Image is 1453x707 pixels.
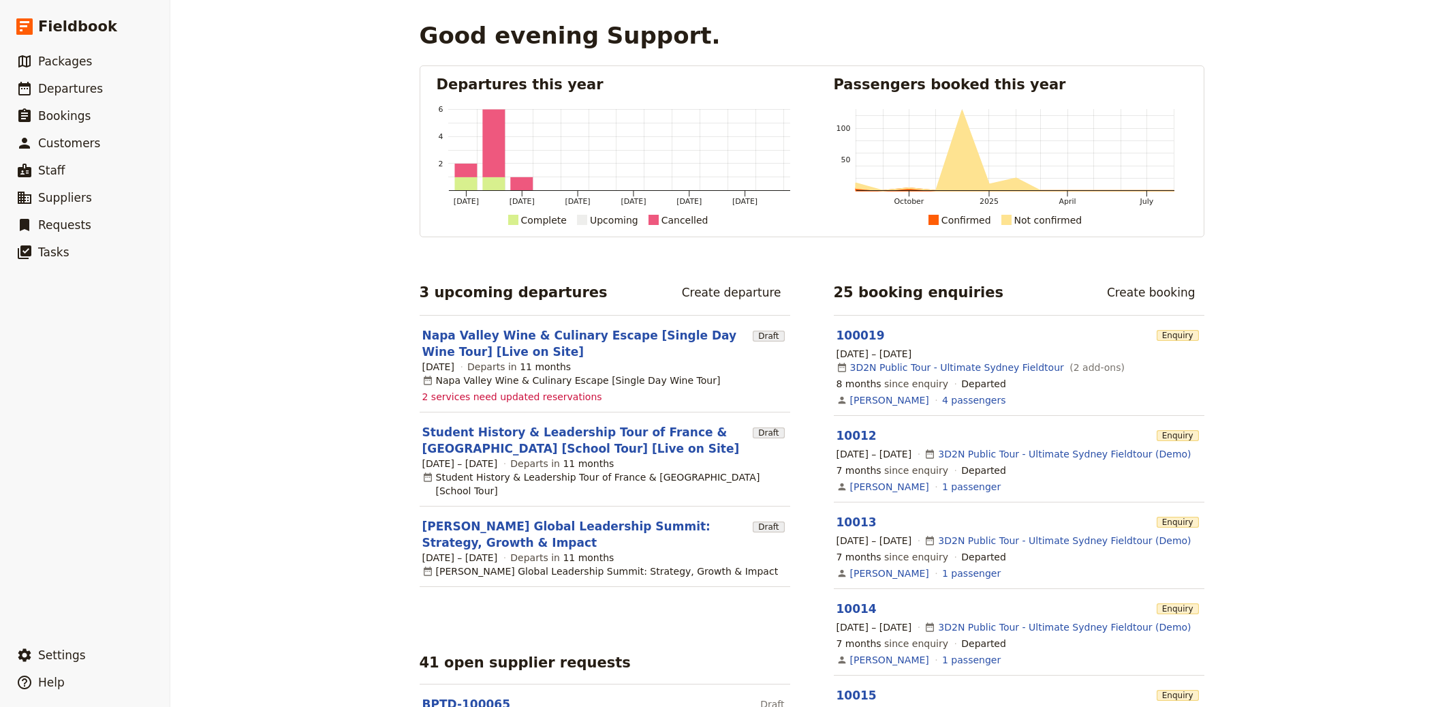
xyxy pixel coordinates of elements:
div: Departed [961,550,1006,564]
div: Complete [521,212,567,228]
tspan: [DATE] [732,197,757,206]
span: Customers [38,136,100,150]
span: since enquiry [837,377,949,391]
a: [PERSON_NAME] [850,567,929,580]
tspan: July [1139,197,1153,206]
span: 7 months [837,552,881,562]
span: 11 months [520,361,571,372]
a: [PERSON_NAME] Global Leadership Summit: Strategy, Growth & Impact [422,518,748,551]
span: Requests [38,218,91,232]
span: 8 months [837,378,881,389]
tspan: April [1059,197,1076,206]
a: View the passengers for this booking [942,480,1001,494]
span: Settings [38,648,86,662]
a: [PERSON_NAME] [850,480,929,494]
tspan: 2025 [980,197,999,206]
tspan: 100 [836,124,850,133]
a: View the passengers for this booking [942,653,1001,667]
div: Not confirmed [1014,212,1082,228]
span: [DATE] – [DATE] [837,534,912,547]
a: 10015 [837,689,877,702]
span: 7 months [837,465,881,476]
a: 10012 [837,429,877,442]
h2: Passengers booked this year [834,74,1187,95]
span: since enquiry [837,637,949,650]
span: Departures [38,82,103,95]
a: 3D2N Public Tour - Ultimate Sydney Fieldtour (Demo) [938,447,1191,461]
a: 100019 [837,329,885,342]
span: Departs in [510,457,614,470]
tspan: 2 [438,160,443,168]
tspan: October [894,197,924,206]
span: Enquiry [1157,330,1199,341]
a: 3D2N Public Tour - Ultimate Sydney Fieldtour [850,361,1064,374]
span: Tasks [38,245,69,259]
span: [DATE] – [DATE] [837,447,912,461]
span: Enquiry [1157,690,1199,701]
div: Student History & Leadership Tour of France & [GEOGRAPHIC_DATA] [School Tour] [422,470,787,498]
a: [PERSON_NAME] [850,393,929,407]
div: Departed [961,377,1006,391]
span: Staff [38,164,65,177]
a: Napa Valley Wine & Culinary Escape [Single Day Wine Tour] [Live on Site] [422,327,748,360]
span: 11 months [563,458,614,469]
span: [DATE] [422,360,454,374]
span: Bookings [38,109,91,123]
h2: 25 booking enquiries [834,282,1004,303]
div: Cancelled [661,212,708,228]
span: [DATE] – [DATE] [837,620,912,634]
a: Create booking [1098,281,1204,304]
span: Help [38,676,65,689]
span: 2 services need updated reservations [422,390,602,404]
span: Draft [753,522,784,532]
div: Departed [961,637,1006,650]
div: Napa Valley Wine & Culinary Escape [Single Day Wine Tour] [422,374,721,387]
a: 3D2N Public Tour - Ultimate Sydney Fieldtour (Demo) [938,620,1191,634]
span: Enquiry [1157,517,1199,528]
h1: Good evening Support. [420,22,721,49]
tspan: 4 [438,132,443,141]
tspan: 50 [841,155,850,164]
span: Enquiry [1157,603,1199,614]
span: Fieldbook [38,16,117,37]
a: 3D2N Public Tour - Ultimate Sydney Fieldtour (Demo) [938,534,1191,547]
tspan: [DATE] [453,197,478,206]
a: Student History & Leadership Tour of France & [GEOGRAPHIC_DATA] [School Tour] [Live on Site] [422,424,748,457]
tspan: [DATE] [565,197,590,206]
tspan: [DATE] [621,197,646,206]
span: Departs in [467,360,571,374]
span: Draft [753,427,784,438]
span: 11 months [563,552,614,563]
span: Enquiry [1157,430,1199,441]
span: Draft [753,331,784,342]
span: Departs in [510,551,614,565]
span: [DATE] – [DATE] [837,347,912,361]
span: since enquiry [837,550,949,564]
tspan: 6 [438,105,443,114]
span: Packages [38,55,92,68]
a: [PERSON_NAME] [850,653,929,667]
a: View the passengers for this booking [942,567,1001,580]
h2: 41 open supplier requests [420,652,631,673]
a: Create departure [673,281,790,304]
span: [DATE] – [DATE] [422,551,498,565]
a: 10013 [837,515,877,529]
a: 10014 [837,602,877,616]
span: [DATE] – [DATE] [422,457,498,470]
div: Confirmed [941,212,991,228]
div: Departed [961,464,1006,477]
span: 7 months [837,638,881,649]
a: View the passengers for this booking [942,393,1005,407]
span: Suppliers [38,191,92,205]
span: since enquiry [837,464,949,477]
tspan: [DATE] [676,197,702,206]
div: Upcoming [590,212,638,228]
tspan: [DATE] [509,197,534,206]
div: [PERSON_NAME] Global Leadership Summit: Strategy, Growth & Impact [422,565,779,578]
h2: 3 upcoming departures [420,282,608,303]
span: ( 2 add-ons ) [1067,361,1125,374]
h2: Departures this year [437,74,790,95]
